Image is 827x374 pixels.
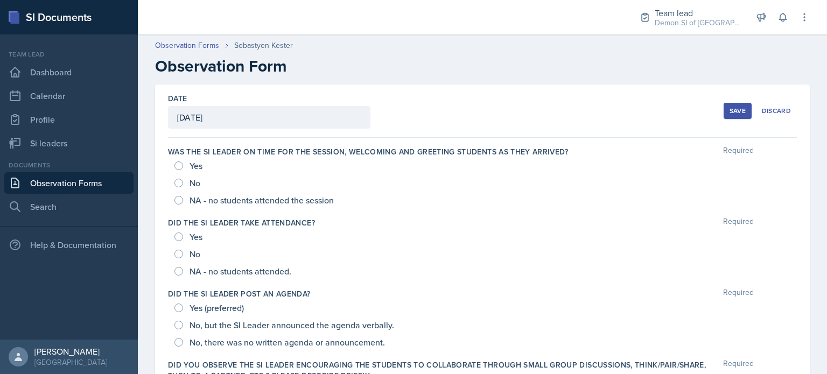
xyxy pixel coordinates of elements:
span: NA - no students attended. [190,266,291,277]
div: [GEOGRAPHIC_DATA] [34,357,107,368]
button: Save [724,103,752,119]
a: Search [4,196,134,217]
label: Date [168,93,187,104]
span: No [190,249,200,259]
a: Profile [4,109,134,130]
span: Yes [190,160,202,171]
span: Required [723,146,754,157]
a: Observation Forms [155,40,219,51]
div: Save [730,107,746,115]
span: No, but the SI Leader announced the agenda verbally. [190,320,394,330]
div: Demon SI of [GEOGRAPHIC_DATA] / Fall 2025 [655,17,741,29]
div: Discard [762,107,791,115]
span: No, there was no written agenda or announcement. [190,337,385,348]
div: Team lead [4,50,134,59]
div: [PERSON_NAME] [34,346,107,357]
span: Yes [190,231,202,242]
span: NA - no students attended the session [190,195,334,206]
button: Discard [756,103,797,119]
span: Required [723,217,754,228]
span: Required [723,288,754,299]
a: Observation Forms [4,172,134,194]
div: Sebastyen Kester [234,40,293,51]
div: Documents [4,160,134,170]
span: Yes (preferred) [190,302,244,313]
label: Did the SI Leader post an agenda? [168,288,311,299]
a: Si leaders [4,132,134,154]
div: Team lead [655,6,741,19]
label: Was the SI Leader on time for the session, welcoming and greeting students as they arrived? [168,146,569,157]
a: Calendar [4,85,134,107]
a: Dashboard [4,61,134,83]
label: Did the SI Leader take attendance? [168,217,315,228]
span: No [190,178,200,188]
h2: Observation Form [155,57,810,76]
div: Help & Documentation [4,234,134,256]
